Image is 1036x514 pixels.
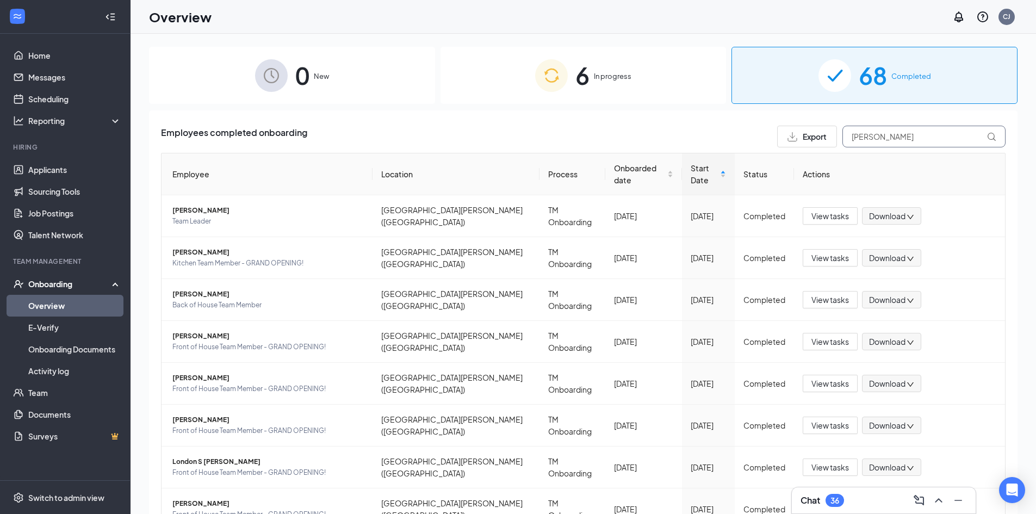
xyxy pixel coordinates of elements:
[28,45,121,66] a: Home
[28,295,121,317] a: Overview
[803,207,858,225] button: View tasks
[28,181,121,202] a: Sourcing Tools
[28,492,104,503] div: Switch to admin view
[28,360,121,382] a: Activity log
[907,213,914,221] span: down
[691,210,726,222] div: [DATE]
[794,153,1005,195] th: Actions
[172,373,364,383] span: [PERSON_NAME]
[743,294,785,306] div: Completed
[691,336,726,348] div: [DATE]
[539,321,606,363] td: TM Onboarding
[743,336,785,348] div: Completed
[28,88,121,110] a: Scheduling
[930,492,947,509] button: ChevronUp
[172,425,364,436] span: Front of House Team Member - GRAND OPENING!
[743,419,785,431] div: Completed
[539,237,606,279] td: TM Onboarding
[811,252,849,264] span: View tasks
[907,465,914,472] span: down
[614,461,673,473] div: [DATE]
[28,382,121,404] a: Team
[373,321,539,363] td: [GEOGRAPHIC_DATA][PERSON_NAME] ([GEOGRAPHIC_DATA])
[952,10,965,23] svg: Notifications
[950,492,967,509] button: Minimize
[691,252,726,264] div: [DATE]
[869,210,905,222] span: Download
[373,405,539,447] td: [GEOGRAPHIC_DATA][PERSON_NAME] ([GEOGRAPHIC_DATA])
[952,494,965,507] svg: Minimize
[811,294,849,306] span: View tasks
[161,126,307,147] span: Employees completed onboarding
[28,159,121,181] a: Applicants
[28,224,121,246] a: Talent Network
[811,461,849,473] span: View tasks
[594,71,631,82] span: In progress
[803,417,858,434] button: View tasks
[172,331,364,342] span: [PERSON_NAME]
[172,383,364,394] span: Front of House Team Member - GRAND OPENING!
[691,377,726,389] div: [DATE]
[614,252,673,264] div: [DATE]
[1003,12,1010,21] div: CJ
[172,498,364,509] span: [PERSON_NAME]
[373,237,539,279] td: [GEOGRAPHIC_DATA][PERSON_NAME] ([GEOGRAPHIC_DATA])
[28,425,121,447] a: SurveysCrown
[28,66,121,88] a: Messages
[539,405,606,447] td: TM Onboarding
[803,333,858,350] button: View tasks
[539,363,606,405] td: TM Onboarding
[743,461,785,473] div: Completed
[743,252,785,264] div: Completed
[869,294,905,306] span: Download
[539,195,606,237] td: TM Onboarding
[172,205,364,216] span: [PERSON_NAME]
[869,252,905,264] span: Download
[907,297,914,305] span: down
[314,71,329,82] span: New
[539,153,606,195] th: Process
[691,461,726,473] div: [DATE]
[162,153,373,195] th: Employee
[869,336,905,348] span: Download
[539,279,606,321] td: TM Onboarding
[803,291,858,308] button: View tasks
[575,57,590,94] span: 6
[932,494,945,507] svg: ChevronUp
[811,419,849,431] span: View tasks
[13,492,24,503] svg: Settings
[869,420,905,431] span: Download
[614,294,673,306] div: [DATE]
[999,477,1025,503] div: Open Intercom Messenger
[172,289,364,300] span: [PERSON_NAME]
[614,162,665,186] span: Onboarded date
[373,279,539,321] td: [GEOGRAPHIC_DATA][PERSON_NAME] ([GEOGRAPHIC_DATA])
[614,210,673,222] div: [DATE]
[811,336,849,348] span: View tasks
[891,71,931,82] span: Completed
[869,378,905,389] span: Download
[13,278,24,289] svg: UserCheck
[28,317,121,338] a: E-Verify
[830,496,839,505] div: 36
[172,216,364,227] span: Team Leader
[373,363,539,405] td: [GEOGRAPHIC_DATA][PERSON_NAME] ([GEOGRAPHIC_DATA])
[907,255,914,263] span: down
[803,249,858,267] button: View tasks
[691,419,726,431] div: [DATE]
[28,404,121,425] a: Documents
[869,462,905,473] span: Download
[373,195,539,237] td: [GEOGRAPHIC_DATA][PERSON_NAME] ([GEOGRAPHIC_DATA])
[691,162,718,186] span: Start Date
[735,153,794,195] th: Status
[811,377,849,389] span: View tasks
[295,57,309,94] span: 0
[743,377,785,389] div: Completed
[13,115,24,126] svg: Analysis
[28,338,121,360] a: Onboarding Documents
[614,419,673,431] div: [DATE]
[614,336,673,348] div: [DATE]
[907,381,914,388] span: down
[105,11,116,22] svg: Collapse
[172,300,364,311] span: Back of House Team Member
